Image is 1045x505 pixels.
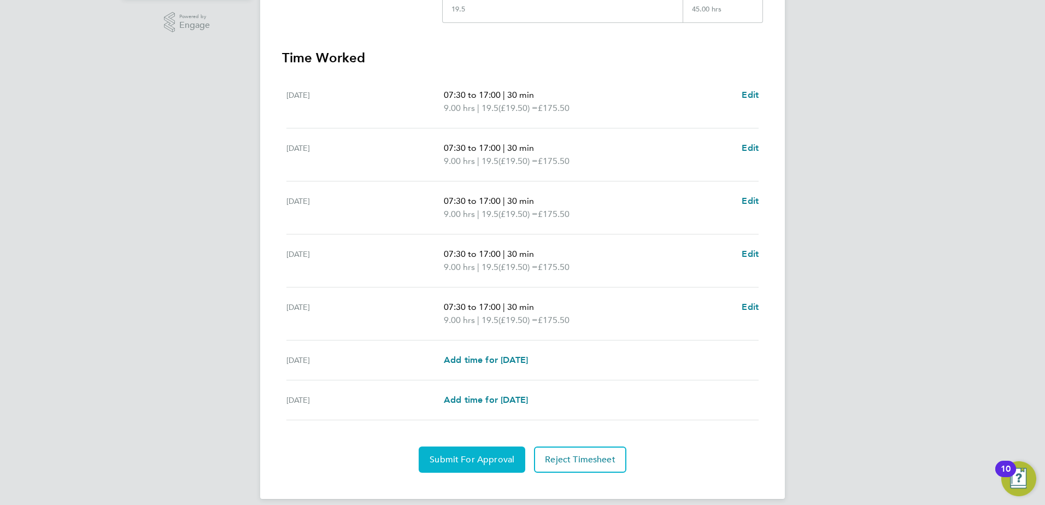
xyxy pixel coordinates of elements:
[444,355,528,365] span: Add time for [DATE]
[286,394,444,407] div: [DATE]
[286,301,444,327] div: [DATE]
[444,395,528,405] span: Add time for [DATE]
[742,248,759,261] a: Edit
[742,90,759,100] span: Edit
[444,262,475,272] span: 9.00 hrs
[498,156,538,166] span: (£19.50) =
[444,249,501,259] span: 07:30 to 17:00
[444,156,475,166] span: 9.00 hrs
[482,208,498,221] span: 19.5
[742,142,759,155] a: Edit
[451,5,465,14] div: 19.5
[503,196,505,206] span: |
[683,5,762,22] div: 45.00 hrs
[444,209,475,219] span: 9.00 hrs
[444,315,475,325] span: 9.00 hrs
[444,394,528,407] a: Add time for [DATE]
[538,262,570,272] span: £175.50
[282,49,763,67] h3: Time Worked
[482,102,498,115] span: 19.5
[507,302,534,312] span: 30 min
[498,315,538,325] span: (£19.50) =
[503,90,505,100] span: |
[545,454,615,465] span: Reject Timesheet
[286,195,444,221] div: [DATE]
[444,196,501,206] span: 07:30 to 17:00
[419,447,525,473] button: Submit For Approval
[534,447,626,473] button: Reject Timesheet
[503,143,505,153] span: |
[477,209,479,219] span: |
[503,249,505,259] span: |
[742,196,759,206] span: Edit
[1001,469,1011,483] div: 10
[477,103,479,113] span: |
[444,143,501,153] span: 07:30 to 17:00
[164,12,210,33] a: Powered byEngage
[742,143,759,153] span: Edit
[742,89,759,102] a: Edit
[286,354,444,367] div: [DATE]
[503,302,505,312] span: |
[498,262,538,272] span: (£19.50) =
[179,12,210,21] span: Powered by
[482,155,498,168] span: 19.5
[444,302,501,312] span: 07:30 to 17:00
[742,195,759,208] a: Edit
[286,248,444,274] div: [DATE]
[444,90,501,100] span: 07:30 to 17:00
[507,143,534,153] span: 30 min
[538,103,570,113] span: £175.50
[538,156,570,166] span: £175.50
[477,262,479,272] span: |
[742,249,759,259] span: Edit
[477,315,479,325] span: |
[477,156,479,166] span: |
[507,249,534,259] span: 30 min
[444,103,475,113] span: 9.00 hrs
[498,209,538,219] span: (£19.50) =
[538,315,570,325] span: £175.50
[498,103,538,113] span: (£19.50) =
[1001,461,1036,496] button: Open Resource Center, 10 new notifications
[430,454,514,465] span: Submit For Approval
[742,302,759,312] span: Edit
[507,90,534,100] span: 30 min
[286,142,444,168] div: [DATE]
[482,261,498,274] span: 19.5
[444,354,528,367] a: Add time for [DATE]
[482,314,498,327] span: 19.5
[286,89,444,115] div: [DATE]
[742,301,759,314] a: Edit
[538,209,570,219] span: £175.50
[179,21,210,30] span: Engage
[507,196,534,206] span: 30 min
